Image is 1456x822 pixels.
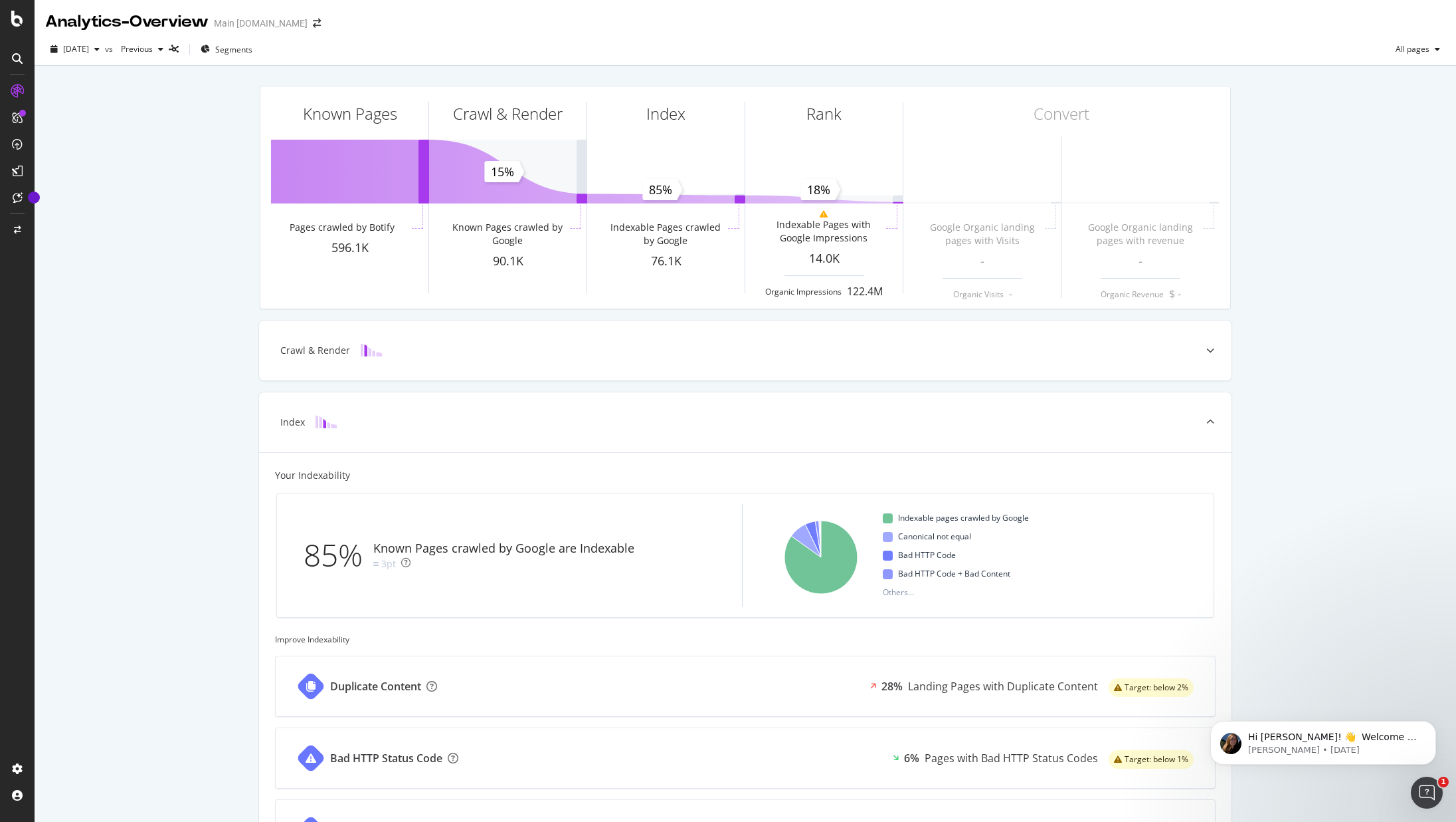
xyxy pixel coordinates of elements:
span: Bad HTTP Code + Bad Content [898,566,1010,582]
iframe: Intercom live chat [1411,777,1443,809]
div: Crawl & Render [280,344,350,357]
span: Segments [215,44,252,55]
img: Equal [373,562,379,566]
div: Crawl & Render [453,102,563,125]
div: 6% [904,751,919,766]
div: 76.1K [587,253,745,270]
button: [DATE] [45,39,105,60]
span: Target: below 1% [1125,755,1188,763]
span: Others... [877,585,919,601]
span: Target: below 2% [1125,684,1188,692]
span: All pages [1390,43,1429,55]
span: Canonical not equal [898,529,971,545]
div: Duplicate Content [330,679,421,694]
span: Bad HTTP Code [898,547,956,563]
span: vs [105,43,116,55]
div: Organic Impressions [765,286,842,297]
div: 122.4M [847,284,883,299]
div: warning label [1109,678,1194,697]
div: Known Pages crawled by Google are Indexable [373,540,634,557]
svg: A chart. [780,504,862,607]
div: Index [646,102,685,125]
iframe: Intercom notifications message [1190,693,1456,786]
span: Indexable pages crawled by Google [898,510,1029,526]
div: Pages crawled by Botify [290,221,395,234]
div: Bad HTTP Status Code [330,751,442,766]
div: Known Pages [303,102,397,125]
div: 90.1K [429,253,587,270]
div: 3pt [381,557,396,571]
div: arrow-right-arrow-left [313,19,321,28]
div: Known Pages crawled by Google [448,221,567,247]
img: block-icon [316,416,337,428]
div: Main [DOMAIN_NAME] [214,17,308,30]
div: Landing Pages with Duplicate Content [908,679,1098,694]
span: 1 [1438,777,1449,787]
div: 596.1K [271,239,428,257]
div: Improve Indexability [275,634,1216,645]
button: Segments [195,39,258,60]
div: 28% [881,679,903,694]
div: Analytics - Overview [45,11,209,33]
div: Tooltip anchor [28,192,40,204]
div: 85% [304,533,373,577]
div: Indexable Pages crawled by Google [606,221,725,247]
div: Indexable Pages with Google Impressions [764,218,883,245]
div: Index [280,416,305,429]
div: Pages with Bad HTTP Status Codes [925,751,1098,766]
img: block-icon [361,344,382,356]
div: warning label [1109,750,1194,769]
div: 14.0K [745,250,903,267]
a: Duplicate Content28%Landing Pages with Duplicate Contentwarning label [275,656,1216,717]
button: All pages [1390,39,1445,60]
span: Previous [116,43,153,55]
button: Previous [116,39,169,60]
div: Your Indexability [275,469,350,482]
div: Rank [806,102,842,125]
span: 2025 Sep. 7th [63,43,89,55]
a: Bad HTTP Status Code6%Pages with Bad HTTP Status Codeswarning label [275,728,1216,789]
